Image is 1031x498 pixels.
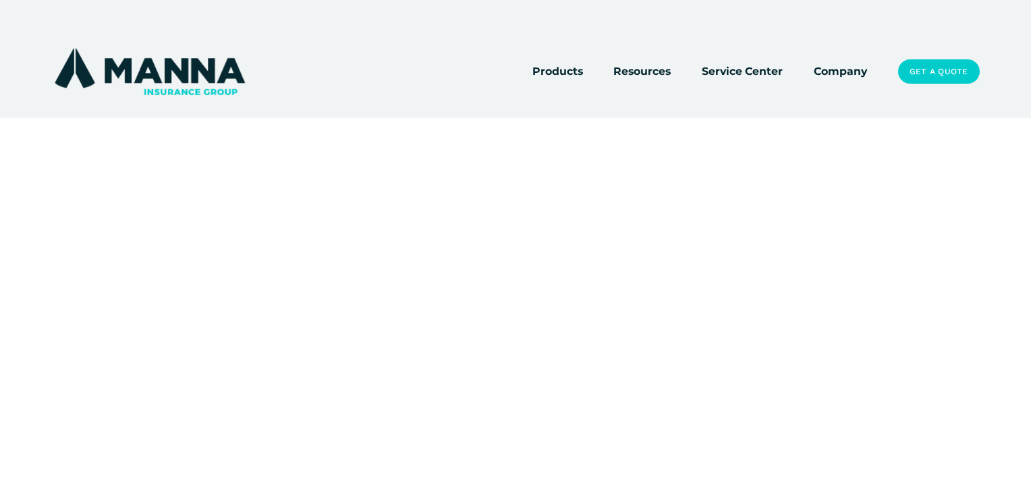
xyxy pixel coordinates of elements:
[532,63,583,80] span: Products
[702,62,783,81] a: Service Center
[532,62,583,81] a: folder dropdown
[613,63,671,80] span: Resources
[814,62,867,81] a: Company
[613,62,671,81] a: folder dropdown
[51,45,248,98] img: Manna Insurance Group
[898,59,980,84] a: Get a Quote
